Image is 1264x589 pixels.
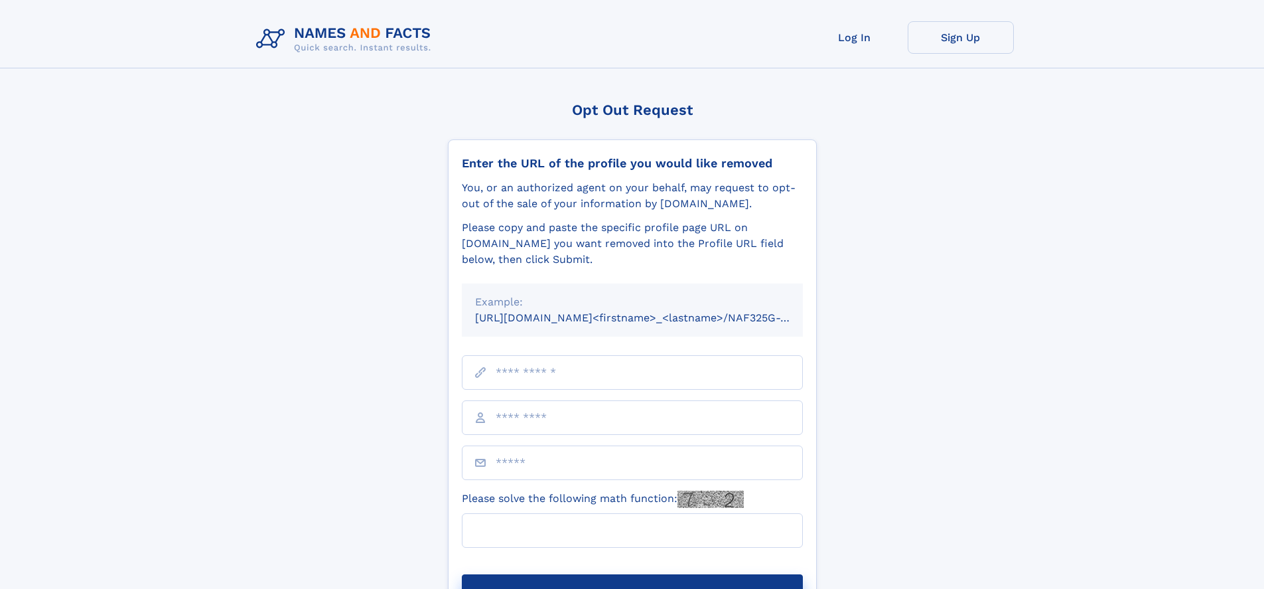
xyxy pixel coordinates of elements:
[448,102,817,118] div: Opt Out Request
[462,220,803,268] div: Please copy and paste the specific profile page URL on [DOMAIN_NAME] you want removed into the Pr...
[802,21,908,54] a: Log In
[462,180,803,212] div: You, or an authorized agent on your behalf, may request to opt-out of the sale of your informatio...
[462,156,803,171] div: Enter the URL of the profile you would like removed
[251,21,442,57] img: Logo Names and Facts
[462,491,744,508] label: Please solve the following math function:
[908,21,1014,54] a: Sign Up
[475,311,828,324] small: [URL][DOMAIN_NAME]<firstname>_<lastname>/NAF325G-xxxxxxxx
[475,294,790,310] div: Example:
